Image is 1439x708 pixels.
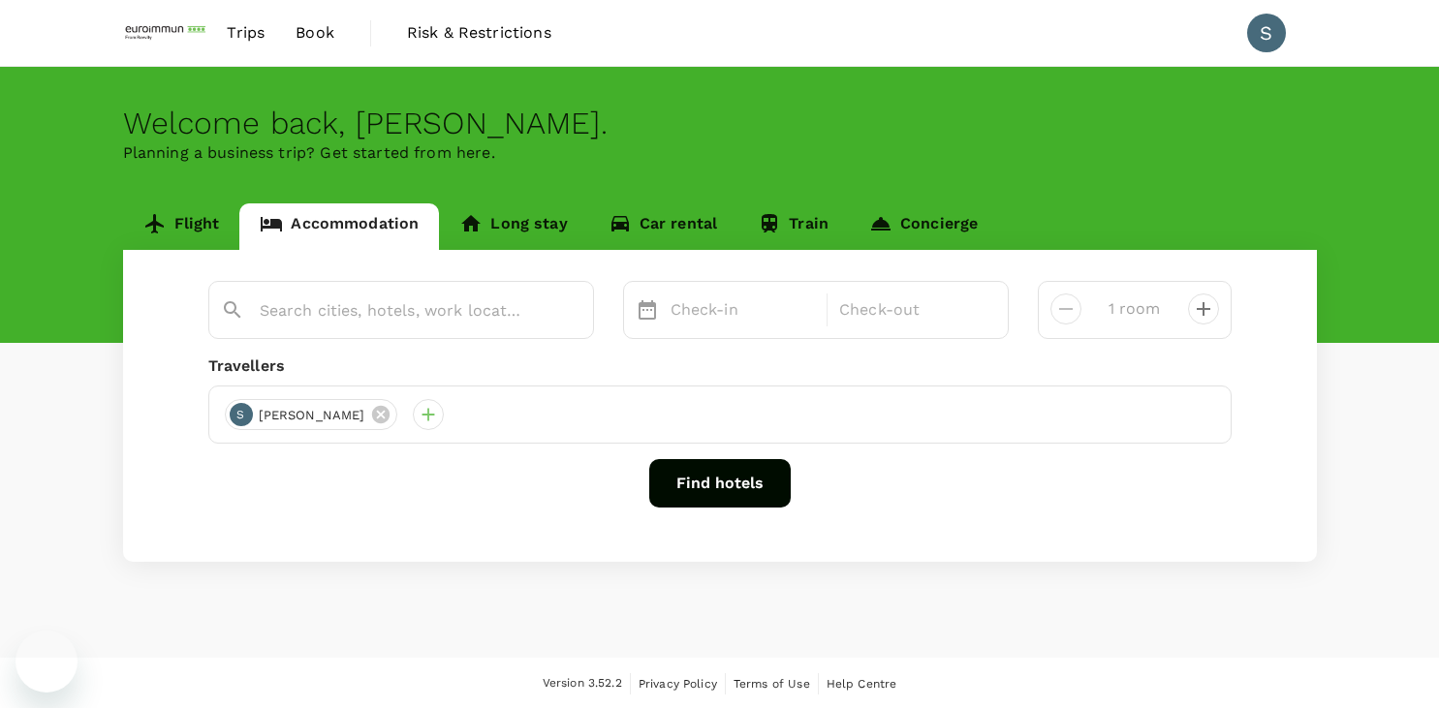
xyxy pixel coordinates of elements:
span: Version 3.52.2 [543,674,622,693]
div: Travellers [208,354,1232,378]
a: Car rental [588,203,738,250]
span: Help Centre [827,677,897,691]
span: Terms of Use [734,677,810,691]
button: Open [579,309,583,313]
a: Accommodation [239,203,439,250]
div: S[PERSON_NAME] [225,399,398,430]
span: Risk & Restrictions [407,21,551,45]
span: [PERSON_NAME] [247,406,377,425]
a: Privacy Policy [639,673,717,694]
a: Train [737,203,849,250]
input: Add rooms [1097,293,1173,324]
p: Planning a business trip? Get started from here. [123,141,1317,165]
div: Welcome back , [PERSON_NAME] . [123,106,1317,141]
p: Check-in [671,298,816,322]
a: Help Centre [827,673,897,694]
input: Search cities, hotels, work locations [260,295,527,325]
span: Privacy Policy [639,677,717,691]
div: S [230,403,253,426]
button: decrease [1188,293,1219,324]
a: Terms of Use [734,673,810,694]
p: Check-out [839,298,985,322]
div: S [1247,14,1286,52]
a: Concierge [849,203,998,250]
span: Book [296,21,334,45]
button: Find hotels [649,459,791,508]
iframe: Button to launch messaging window [16,631,78,693]
img: EUROIMMUN (South East Asia) Pte. Ltd. [123,12,212,54]
a: Flight [123,203,240,250]
span: Trips [227,21,265,45]
a: Long stay [439,203,587,250]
